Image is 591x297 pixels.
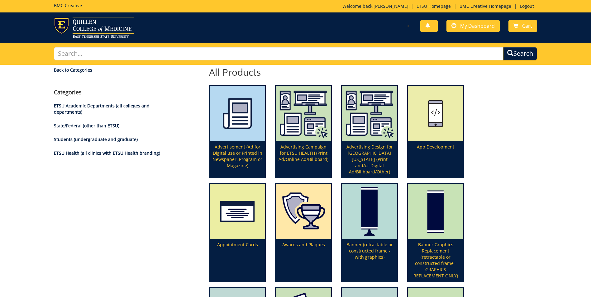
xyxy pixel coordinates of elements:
input: Search... [54,47,503,60]
p: Banner (retractable or constructed frame - with graphics) [342,239,397,281]
p: Banner Graphics Replacement (retractable or constructed frame - GRAPHICS REPLACEMENT ONLY) [408,239,463,281]
img: etsu%20health%20marketing%20campaign%20image-6075f5506d2aa2.29536275.png [342,86,397,141]
button: Search [503,47,537,60]
a: Banner (retractable or constructed frame - with graphics) [342,184,397,281]
span: Cart [522,22,532,29]
a: Logout [517,3,537,9]
a: ETSU Health (all clinics with ETSU Health branding) [54,150,160,156]
p: Advertising Campaign for ETSU HEALTH (Print Ad/Online Ad/Billboard) [276,141,331,177]
a: Advertising Design for [GEOGRAPHIC_DATA][US_STATE] (Print and/or Digital Ad/Billboard/Other) [342,86,397,177]
h5: BMC Creative [54,3,82,8]
a: Cart [508,20,537,32]
p: Welcome back, ! | | | [342,3,537,9]
a: Awards and Plaques [276,184,331,281]
a: Appointment Cards [210,184,265,281]
span: My Dashboard [460,22,495,29]
p: Appointment Cards [210,239,265,281]
a: State/Federal (other than ETSU) [54,123,119,129]
h2: All Products [204,67,469,77]
img: retractable-banner-59492b401f5aa8.64163094.png [342,184,397,239]
img: etsu%20health%20marketing%20campaign%20image-6075f5506d2aa2.29536275.png [276,86,331,141]
img: app%20development%20icon-655684178ce609.47323231.png [408,86,463,141]
a: Students (undergraduate and graduate) [54,136,138,142]
img: plaques-5a7339fccbae09.63825868.png [276,184,331,239]
a: BMC Creative Homepage [456,3,514,9]
h4: Categories [54,89,168,96]
a: ETSU Academic Departments (all colleges and departments) [54,103,150,115]
a: ETSU Homepage [413,3,454,9]
img: ETSU logo [54,17,134,38]
img: graphics-only-banner-5949222f1cdc31.93524894.png [408,184,463,239]
a: Advertisement (Ad for Digital use or Printed in Newspaper, Program or Magazine) [210,86,265,177]
a: App Development [408,86,463,177]
a: Back to Categories [54,67,168,73]
img: appointment%20cards-6556843a9f7d00.21763534.png [210,184,265,239]
img: printmedia-5fff40aebc8a36.86223841.png [210,86,265,141]
a: [PERSON_NAME] [374,3,408,9]
a: Banner Graphics Replacement (retractable or constructed frame - GRAPHICS REPLACEMENT ONLY) [408,184,463,281]
p: App Development [408,141,463,177]
p: Awards and Plaques [276,239,331,281]
a: Advertising Campaign for ETSU HEALTH (Print Ad/Online Ad/Billboard) [276,86,331,177]
p: Advertising Design for [GEOGRAPHIC_DATA][US_STATE] (Print and/or Digital Ad/Billboard/Other) [342,141,397,177]
a: My Dashboard [446,20,500,32]
p: Advertisement (Ad for Digital use or Printed in Newspaper, Program or Magazine) [210,141,265,177]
